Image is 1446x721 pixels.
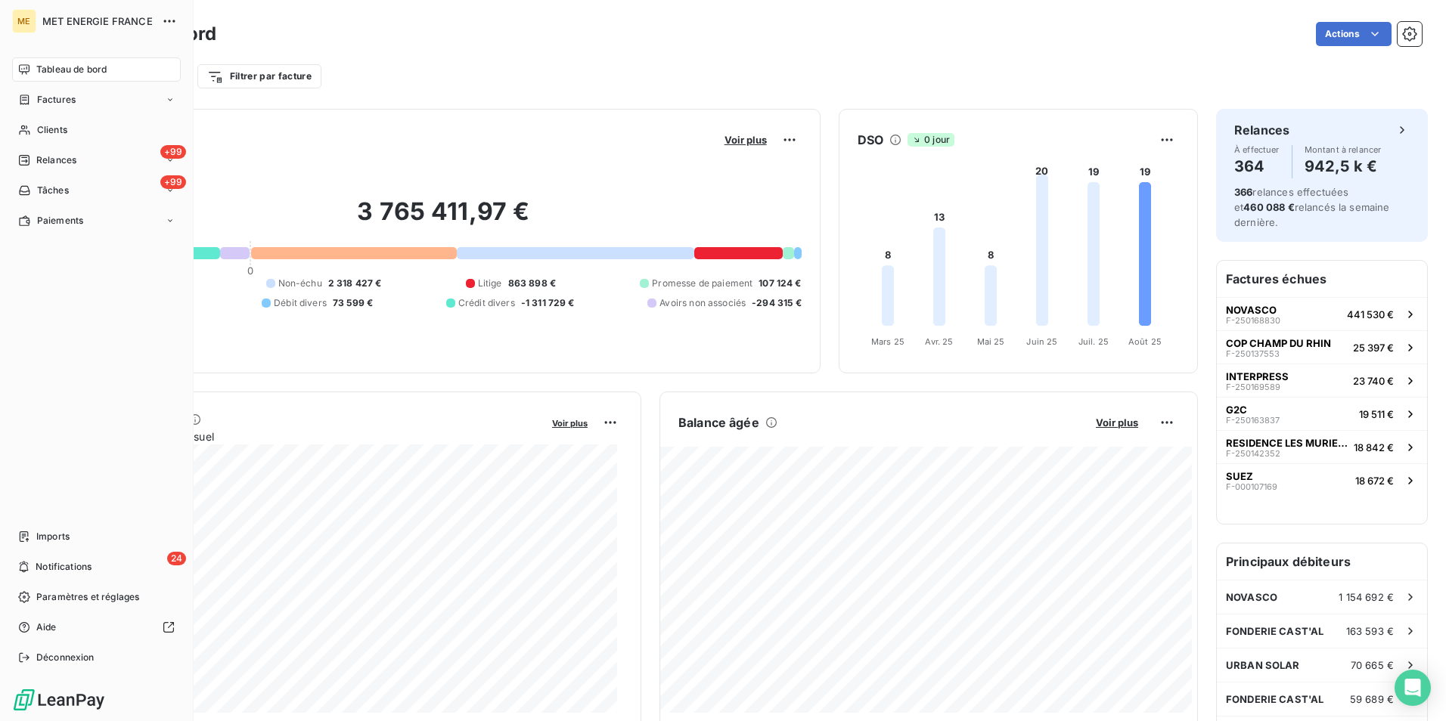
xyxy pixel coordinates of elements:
a: Paramètres et réglages [12,585,181,609]
span: Voir plus [1096,416,1138,429]
span: 1 154 692 € [1339,591,1394,603]
span: relances effectuées et relancés la semaine dernière. [1234,186,1390,228]
span: 460 088 € [1243,201,1294,213]
span: 0 jour [908,133,954,147]
span: 18 672 € [1355,475,1394,487]
span: Litige [478,277,502,290]
span: G2C [1226,404,1247,416]
span: 25 397 € [1353,342,1394,354]
tspan: Août 25 [1128,336,1162,347]
span: F-250142352 [1226,449,1280,458]
span: Aide [36,620,57,634]
span: Relances [36,153,76,167]
a: Paiements [12,209,181,233]
a: Tableau de bord [12,57,181,82]
tspan: Mai 25 [976,336,1004,347]
span: F-000107169 [1226,482,1277,491]
button: SUEZF-00010716918 672 € [1217,463,1427,497]
span: F-250168830 [1226,316,1280,325]
button: Actions [1316,22,1392,46]
span: Voir plus [725,134,767,146]
span: 70 665 € [1351,659,1394,671]
tspan: Avr. 25 [925,336,953,347]
span: Crédit divers [458,296,515,310]
h6: Balance âgée [678,413,759,432]
span: COP CHAMP DU RHIN [1226,337,1331,349]
span: +99 [160,175,186,189]
button: NOVASCOF-250168830441 530 € [1217,297,1427,330]
h4: 942,5 k € [1305,154,1382,178]
span: Débit divers [274,296,327,310]
button: Filtrer par facture [197,64,321,88]
span: NOVASCO [1226,304,1277,316]
span: F-250169589 [1226,382,1280,391]
span: SUEZ [1226,470,1253,482]
h6: Factures échues [1217,261,1427,297]
span: Chiffre d'affaires mensuel [85,429,541,444]
span: 59 689 € [1350,693,1394,705]
span: 73 599 € [333,296,373,310]
tspan: Mars 25 [871,336,905,347]
a: +99Relances [12,148,181,172]
span: Paramètres et réglages [36,590,139,604]
span: Paiements [37,214,83,227]
div: ME [12,9,36,33]
button: RESIDENCE LES MURIERSF-25014235218 842 € [1217,430,1427,463]
button: INTERPRESSF-25016958923 740 € [1217,364,1427,397]
span: À effectuer [1234,145,1280,154]
span: MET ENERGIE FRANCE [42,15,153,27]
span: Montant à relancer [1305,145,1382,154]
span: 163 593 € [1346,625,1394,637]
button: G2CF-25016383719 511 € [1217,397,1427,430]
span: RESIDENCE LES MURIERS [1226,437,1348,449]
span: 19 511 € [1359,408,1394,420]
span: FONDERIE CAST'AL [1226,625,1323,637]
span: Imports [36,530,70,543]
h4: 364 [1234,154,1280,178]
span: FONDERIE CAST'AL [1226,693,1323,705]
span: URBAN SOLAR [1226,659,1300,671]
span: NOVASCO [1226,591,1277,603]
button: Voir plus [1091,416,1143,429]
span: 24 [167,552,186,565]
span: 23 740 € [1353,375,1394,387]
span: 18 842 € [1354,441,1394,453]
img: Logo LeanPay [12,688,106,712]
span: Tâches [37,184,69,197]
tspan: Juin 25 [1026,336,1057,347]
a: Aide [12,615,181,639]
span: Voir plus [552,418,588,429]
span: 863 898 € [508,277,556,290]
h2: 3 765 411,97 € [85,196,802,242]
span: Déconnexion [36,651,95,664]
span: Factures [37,93,76,107]
a: Imports [12,525,181,549]
span: 366 [1234,186,1252,198]
button: Voir plus [548,416,592,429]
span: Tableau de bord [36,63,107,76]
span: Clients [37,123,67,137]
span: 0 [247,265,253,277]
h6: DSO [858,131,883,149]
span: -1 311 729 € [521,296,575,310]
span: 107 124 € [759,277,801,290]
h6: Principaux débiteurs [1217,543,1427,580]
h6: Relances [1234,121,1289,139]
span: +99 [160,145,186,159]
span: F-250163837 [1226,416,1280,425]
tspan: Juil. 25 [1078,336,1109,347]
span: 2 318 427 € [328,277,382,290]
button: COP CHAMP DU RHINF-25013755325 397 € [1217,330,1427,364]
span: Notifications [36,560,92,574]
span: Avoirs non associés [659,296,746,310]
a: Factures [12,88,181,112]
span: INTERPRESS [1226,370,1289,382]
span: Promesse de paiement [652,277,752,290]
div: Open Intercom Messenger [1395,670,1431,706]
button: Voir plus [720,133,771,147]
span: Non-échu [278,277,322,290]
span: F-250137553 [1226,349,1280,358]
a: +99Tâches [12,178,181,203]
a: Clients [12,118,181,142]
span: -294 315 € [752,296,802,310]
